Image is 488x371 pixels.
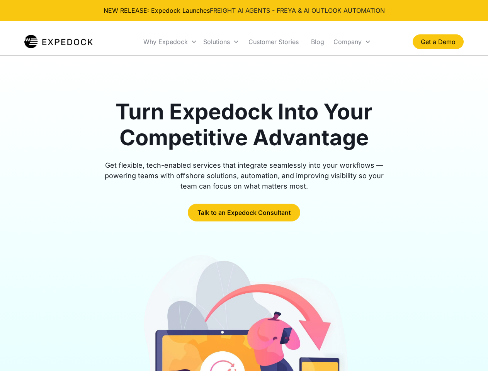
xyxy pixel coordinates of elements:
[200,29,242,55] div: Solutions
[382,21,433,58] div: Company
[179,21,228,58] div: Solutions
[210,7,385,14] a: FREIGHT AI AGENTS - FREYA & AI OUTLOOK AUTOMATION
[305,29,330,55] a: Blog
[106,21,173,58] div: Why Expedock
[354,21,376,58] a: Blog
[449,334,488,371] iframe: Chat Widget
[297,21,348,58] a: Customer Stories
[235,21,291,58] div: Integrations
[330,29,374,55] div: Company
[96,160,393,191] div: Get flexible, tech-enabled services that integrate seamlessly into your workflows — powering team...
[203,38,230,46] div: Solutions
[24,34,93,49] a: home
[188,204,300,221] a: Talk to an Expedock Consultant
[24,34,93,49] img: Expedock Logo
[413,34,464,49] a: Get a Demo
[143,38,188,46] div: Why Expedock
[6,6,482,15] div: NEW RELEASE: Expedock Launches
[140,29,200,55] div: Why Expedock
[242,29,305,55] a: Customer Stories
[333,38,362,46] div: Company
[96,99,393,151] h1: Turn Expedock Into Your Competitive Advantage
